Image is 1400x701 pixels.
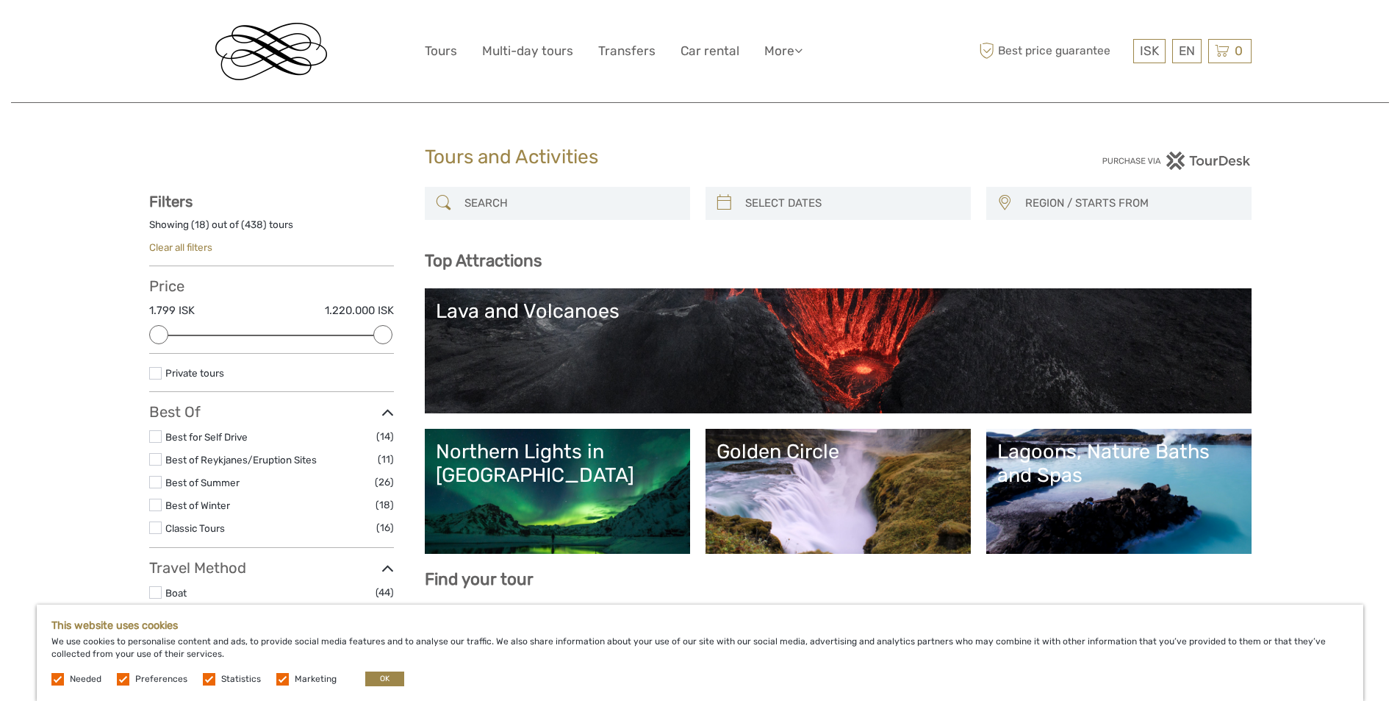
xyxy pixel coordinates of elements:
button: REGION / STARTS FROM [1019,191,1244,216]
h3: Travel Method [149,559,394,577]
div: Lagoons, Nature Baths and Spas [997,440,1241,488]
h3: Price [149,277,394,295]
a: Boat [165,587,187,599]
span: ISK [1140,43,1159,58]
div: Showing ( ) out of ( ) tours [149,218,394,241]
a: Tours [425,40,457,62]
span: (26) [375,474,394,491]
span: (16) [376,519,394,536]
a: Multi-day tours [482,40,573,62]
h5: This website uses cookies [51,619,1349,632]
a: Lagoons, Nature Baths and Spas [997,440,1241,543]
b: Find your tour [425,569,534,589]
a: Classic Tours [165,522,225,534]
label: 18 [195,218,206,232]
a: Best of Winter [165,499,230,511]
img: Reykjavik Residence [215,23,327,80]
div: Northern Lights in [GEOGRAPHIC_DATA] [436,440,679,488]
label: 438 [245,218,263,232]
input: SELECT DATES [739,191,963,216]
label: Preferences [135,673,187,686]
span: 0 [1232,43,1245,58]
span: Best price guarantee [976,39,1130,63]
label: Marketing [295,673,337,686]
img: PurchaseViaTourDesk.png [1102,152,1251,170]
strong: Filters [149,193,193,210]
div: Lava and Volcanoes [436,299,1241,323]
a: Clear all filters [149,241,212,253]
input: SEARCH [459,191,683,216]
span: (44) [376,584,394,601]
div: Golden Circle [717,440,960,463]
h1: Tours and Activities [425,146,976,169]
a: Car rental [681,40,739,62]
div: We use cookies to personalise content and ads, to provide social media features and to analyse ou... [37,605,1363,701]
span: (14) [376,428,394,445]
b: Top Attractions [425,251,542,271]
label: Needed [70,673,101,686]
a: Northern Lights in [GEOGRAPHIC_DATA] [436,440,679,543]
label: 1.220.000 ISK [325,303,394,319]
a: Private tours [165,367,224,379]
a: More [764,40,803,62]
h3: Best Of [149,403,394,421]
label: 1.799 ISK [149,303,195,319]
div: EN [1172,39,1202,63]
a: Lava and Volcanoes [436,299,1241,402]
a: Best of Reykjanes/Eruption Sites [165,454,317,466]
a: Best for Self Drive [165,431,248,443]
span: (18) [376,497,394,513]
label: Statistics [221,673,261,686]
a: Golden Circle [717,440,960,543]
span: (11) [378,451,394,468]
button: OK [365,672,404,686]
a: Best of Summer [165,477,240,488]
a: Transfers [598,40,656,62]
